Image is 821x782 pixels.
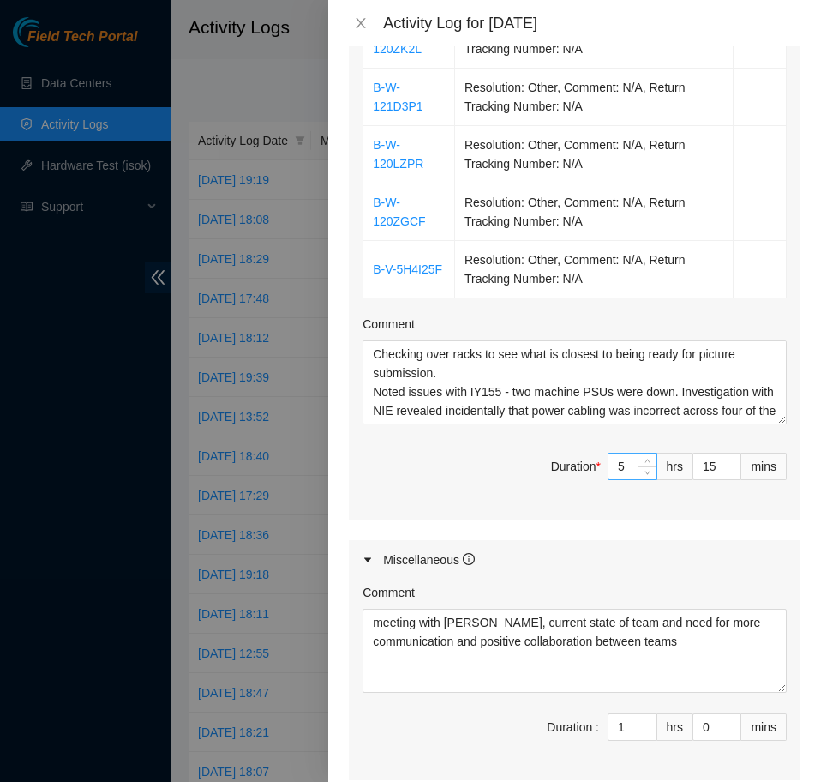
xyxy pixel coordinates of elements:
[363,583,415,602] label: Comment
[741,453,787,480] div: mins
[741,713,787,741] div: mins
[455,183,734,241] td: Resolution: Other, Comment: N/A, Return Tracking Number: N/A
[363,315,415,334] label: Comment
[354,16,368,30] span: close
[547,718,599,737] div: Duration :
[373,262,442,276] a: B-V-5H4I25F
[643,455,653,466] span: up
[383,550,475,569] div: Miscellaneous
[363,609,787,693] textarea: Comment
[349,540,800,580] div: Miscellaneous info-circle
[463,553,475,565] span: info-circle
[373,138,423,171] a: B-W-120LZPR
[455,126,734,183] td: Resolution: Other, Comment: N/A, Return Tracking Number: N/A
[657,453,693,480] div: hrs
[455,69,734,126] td: Resolution: Other, Comment: N/A, Return Tracking Number: N/A
[638,466,656,479] span: Decrease Value
[455,241,734,298] td: Resolution: Other, Comment: N/A, Return Tracking Number: N/A
[373,81,422,113] a: B-W-121D3P1
[363,555,373,565] span: caret-right
[657,713,693,741] div: hrs
[551,457,601,476] div: Duration
[363,340,787,424] textarea: Comment
[349,15,373,32] button: Close
[373,195,425,228] a: B-W-120ZGCF
[638,454,656,466] span: Increase Value
[643,468,653,478] span: down
[383,14,800,33] div: Activity Log for [DATE]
